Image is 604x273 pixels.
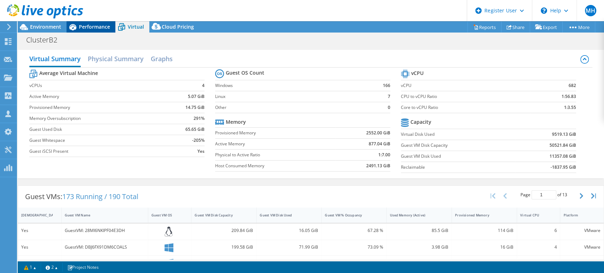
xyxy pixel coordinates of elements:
div: Guest VM Disk Used [260,213,310,217]
label: Provisioned Memory [215,129,335,136]
div: Guest VM Disk Capacity [195,213,245,217]
div: 249.58 GiB [195,259,253,267]
div: 1.74 GiB [390,259,448,267]
h1: ClusterB2 [23,36,68,44]
label: vCPUs [29,82,166,89]
label: Core to vCPU Ratio [401,104,530,111]
label: Memory Oversubscription [29,115,166,122]
label: Other [215,104,367,111]
b: -1837.95 GiB [551,164,576,171]
div: 85.5 GiB [390,227,448,234]
div: Used Memory (Active) [390,213,440,217]
a: More [562,22,595,33]
div: 67.28 % [325,227,383,234]
label: Provisioned Memory [29,104,166,111]
div: Yes [21,243,58,251]
b: 1:56.83 [562,93,576,100]
a: Share [501,22,530,33]
label: Physical to Active Ratio [215,151,335,158]
span: Environment [30,23,61,30]
label: Linux [215,93,367,100]
label: Guest Whitespace [29,137,166,144]
label: Guest VM Disk Used [401,153,516,160]
input: jump to page [531,190,556,199]
div: 73.09 % [325,243,383,251]
b: 1:7.00 [378,151,390,158]
b: 2552.00 GiB [366,129,390,136]
b: 11357.08 GiB [550,153,576,160]
label: Guest iSCSI Present [29,148,166,155]
div: 16.05 GiB [260,227,318,234]
label: Guest VM Disk Capacity [401,142,516,149]
div: Guest VM Name [65,213,136,217]
b: vCPU [411,70,424,77]
div: Virtual CPU [520,213,548,217]
b: 4 [202,82,205,89]
div: Yes [21,259,58,267]
div: VMware [563,243,600,251]
div: 114 GiB [455,227,513,234]
div: 6 [520,227,557,234]
a: 2 [41,263,63,272]
div: Platform [563,213,592,217]
div: VMware [563,259,600,267]
h2: Graphs [151,52,173,66]
div: 199.58 GiB [195,243,253,251]
b: 166 [383,82,390,89]
b: 0 [388,104,390,111]
svg: \n [541,7,547,14]
b: Yes [197,148,205,155]
div: Yes [21,227,58,234]
b: Guest OS Count [226,69,264,76]
span: 13 [562,192,567,198]
div: GuestVM: 28MI6NKIPF04E3DH [65,227,145,234]
b: -205% [192,137,205,144]
a: 1 [19,263,41,272]
b: Average Virtual Machine [39,70,98,77]
div: Guest VMs: [18,186,145,208]
label: Windows [215,82,367,89]
div: GuestVM: 7U9AJR4UM83RVJBS [65,259,145,267]
label: Reclaimable [401,164,516,171]
label: Guest Used Disk [29,126,166,133]
a: Project Notes [62,263,104,272]
span: Cloud Pricing [162,23,194,30]
div: GuestVM: DBJ6FX91DM6COALS [65,243,145,251]
div: 4 [520,259,557,267]
div: 57.28 GiB [260,259,318,267]
div: 371.18 % [325,259,383,267]
div: 8 GiB [455,259,513,267]
b: 2491.13 GiB [366,162,390,169]
div: Guest VM OS [151,213,180,217]
div: 3.98 GiB [390,243,448,251]
h2: Physical Summary [88,52,144,66]
div: 16 GiB [455,243,513,251]
div: 71.99 GiB [260,243,318,251]
label: vCPU [401,82,530,89]
span: MH [585,5,596,16]
label: Virtual Disk Used [401,131,516,138]
b: 14.75 GiB [185,104,205,111]
span: 173 Running / 190 Total [62,192,138,201]
b: 5.07 GiB [188,93,205,100]
a: Export [530,22,563,33]
h2: Virtual Summary [29,52,81,67]
b: 682 [569,82,576,89]
b: 1:3.55 [564,104,576,111]
label: CPU to vCPU Ratio [401,93,530,100]
a: Reports [467,22,501,33]
div: 4 [520,243,557,251]
div: [DEMOGRAPHIC_DATA] [21,213,50,217]
b: 65.65 GiB [185,126,205,133]
div: 209.84 GiB [195,227,253,234]
span: Performance [79,23,110,30]
div: Guest VM % Occupancy [325,213,375,217]
label: Active Memory [29,93,166,100]
label: Active Memory [215,140,335,147]
b: Memory [226,118,246,126]
b: 291% [194,115,205,122]
div: Provisioned Memory [455,213,505,217]
b: 50521.84 GiB [550,142,576,149]
span: Page of [520,190,567,199]
div: VMware [563,227,600,234]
